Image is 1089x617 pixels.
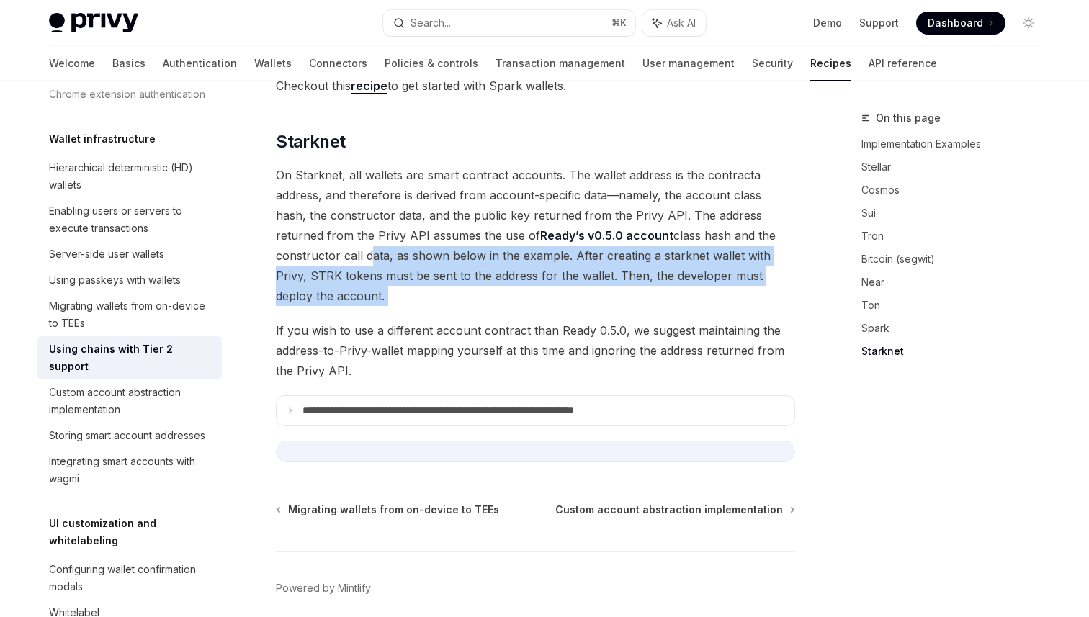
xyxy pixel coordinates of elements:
[276,581,371,595] a: Powered by Mintlify
[49,202,213,237] div: Enabling users or servers to execute transactions
[276,76,795,96] span: Checkout this to get started with Spark wallets.
[861,317,1052,340] a: Spark
[869,46,937,81] a: API reference
[37,198,222,241] a: Enabling users or servers to execute transactions
[37,293,222,336] a: Migrating wallets from on-device to TEEs
[49,46,95,81] a: Welcome
[37,379,222,423] a: Custom account abstraction implementation
[49,427,205,444] div: Storing smart account addresses
[49,159,213,194] div: Hierarchical deterministic (HD) wallets
[277,503,499,517] a: Migrating wallets from on-device to TEEs
[411,14,451,32] div: Search...
[49,246,164,263] div: Server-side user wallets
[555,503,783,517] span: Custom account abstraction implementation
[861,248,1052,271] a: Bitcoin (segwit)
[37,336,222,379] a: Using chains with Tier 2 support
[37,557,222,600] a: Configuring wallet confirmation modals
[276,165,795,306] span: On Starknet, all wallets are smart contract accounts. The wallet address is the contracta address...
[37,449,222,492] a: Integrating smart accounts with wagmi
[288,503,499,517] span: Migrating wallets from on-device to TEEs
[49,130,156,148] h5: Wallet infrastructure
[385,46,478,81] a: Policies & controls
[49,561,213,595] div: Configuring wallet confirmation modals
[1017,12,1040,35] button: Toggle dark mode
[49,515,222,549] h5: UI customization and whitelabeling
[667,16,696,30] span: Ask AI
[813,16,842,30] a: Demo
[37,241,222,267] a: Server-side user wallets
[555,503,794,517] a: Custom account abstraction implementation
[752,46,793,81] a: Security
[37,155,222,198] a: Hierarchical deterministic (HD) wallets
[859,16,899,30] a: Support
[49,297,213,332] div: Migrating wallets from on-device to TEEs
[810,46,851,81] a: Recipes
[49,341,213,375] div: Using chains with Tier 2 support
[309,46,367,81] a: Connectors
[49,384,213,418] div: Custom account abstraction implementation
[254,46,292,81] a: Wallets
[861,225,1052,248] a: Tron
[861,294,1052,317] a: Ton
[861,202,1052,225] a: Sui
[916,12,1005,35] a: Dashboard
[49,453,213,487] div: Integrating smart accounts with wagmi
[163,46,237,81] a: Authentication
[496,46,625,81] a: Transaction management
[642,10,706,36] button: Ask AI
[928,16,983,30] span: Dashboard
[49,271,181,289] div: Using passkeys with wallets
[611,17,627,29] span: ⌘ K
[861,156,1052,179] a: Stellar
[861,179,1052,202] a: Cosmos
[276,130,345,153] span: Starknet
[49,13,138,33] img: light logo
[642,46,735,81] a: User management
[861,132,1052,156] a: Implementation Examples
[37,267,222,293] a: Using passkeys with wallets
[112,46,145,81] a: Basics
[383,10,635,36] button: Search...⌘K
[540,228,673,243] a: Ready’s v0.5.0 account
[861,271,1052,294] a: Near
[37,423,222,449] a: Storing smart account addresses
[861,340,1052,363] a: Starknet
[876,109,941,127] span: On this page
[276,320,795,381] span: If you wish to use a different account contract than Ready 0.5.0, we suggest maintaining the addr...
[351,78,387,94] a: recipe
